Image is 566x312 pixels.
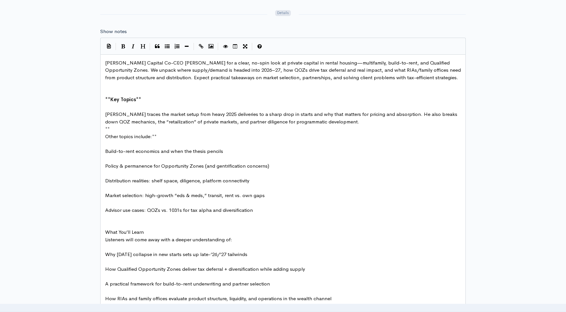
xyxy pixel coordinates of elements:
[220,42,230,51] button: Toggle Preview
[162,42,172,51] button: Generic List
[105,163,269,169] span: Policy & permanence for Opportunity Zones (and gentrification concerns)
[230,42,240,51] button: Toggle Side by Side
[105,236,232,243] span: Listeners will come away with a deeper understanding of:
[100,28,127,35] label: Show notes
[105,177,249,184] span: Distribution realities: shelf space, diligence, platform connectivity
[218,43,218,50] i: |
[206,42,216,51] button: Insert Image
[252,43,253,50] i: |
[110,96,136,102] span: Key Topics
[105,133,157,139] span: Other topics include:**
[152,42,162,51] button: Quote
[104,41,114,51] button: Insert Show Notes Template
[105,207,253,213] span: Advisor use cases: QOZs vs. 1031s for tax alpha and diversification
[275,10,291,16] span: Details
[105,229,144,235] span: What You’ll Learn
[138,42,148,51] button: Heading
[118,42,128,51] button: Bold
[105,281,270,287] span: A practical framework for build-to-rent underwriting and partner selection
[105,111,459,125] span: [PERSON_NAME] traces the market setup from heavy 2025 deliveries to a sharp drop in starts and wh...
[128,42,138,51] button: Italic
[105,266,305,272] span: How Qualified Opportunity Zones deliver tax deferral + diversification while adding supply
[105,148,223,154] span: Build-to-rent economics and when the thesis pencils
[240,42,250,51] button: Toggle Fullscreen
[105,251,247,257] span: Why [DATE] collapse in new starts sets up late-’26/’27 tailwinds
[105,295,331,302] span: How RIAs and family offices evaluate product structure, liquidity, and operations in the wealth c...
[105,192,265,198] span: Market selection: high-growth “eds & meds,” transit, rent vs. own gaps
[182,42,192,51] button: Insert Horizontal Line
[172,42,182,51] button: Numbered List
[255,42,264,51] button: Markdown Guide
[196,42,206,51] button: Create Link
[105,60,462,81] span: [PERSON_NAME] Capital Co-CEO [PERSON_NAME] for a clear, no-spin look at private capital in rental...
